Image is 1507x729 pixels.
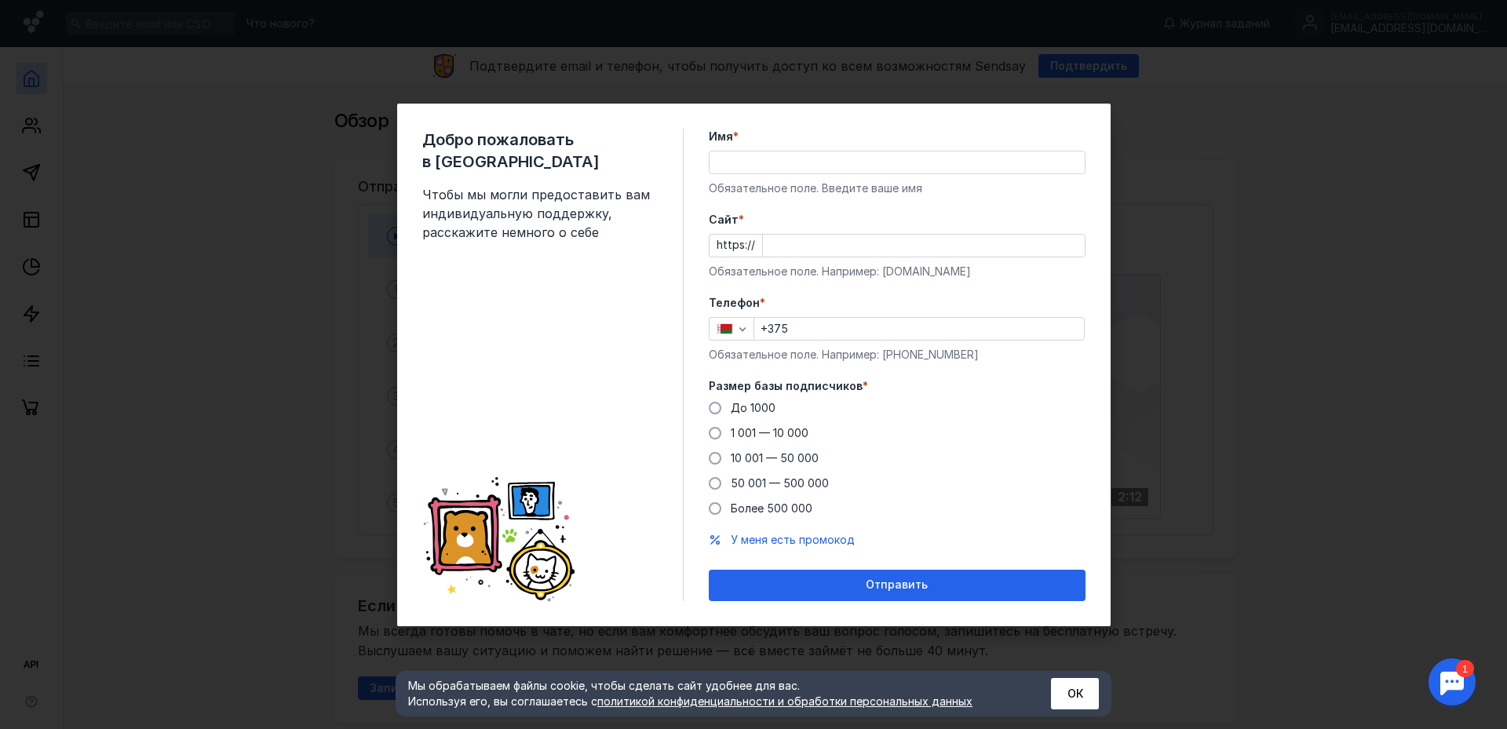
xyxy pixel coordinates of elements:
div: Обязательное поле. Например: [PHONE_NUMBER] [709,347,1086,363]
span: Имя [709,129,733,144]
span: Телефон [709,295,760,311]
div: 1 [35,9,53,27]
div: Мы обрабатываем файлы cookie, чтобы сделать сайт удобнее для вас. Используя его, вы соглашаетесь c [408,678,1013,709]
span: Отправить [866,578,928,592]
span: Размер базы подписчиков [709,378,863,394]
span: Добро пожаловать в [GEOGRAPHIC_DATA] [422,129,658,173]
span: 50 001 — 500 000 [731,476,829,490]
button: У меня есть промокод [731,532,855,548]
button: ОК [1051,678,1099,709]
span: 10 001 — 50 000 [731,451,819,465]
span: У меня есть промокод [731,533,855,546]
div: Обязательное поле. Введите ваше имя [709,180,1086,196]
a: политикой конфиденциальности и обработки персональных данных [597,694,972,708]
div: Обязательное поле. Например: [DOMAIN_NAME] [709,264,1086,279]
span: До 1000 [731,401,775,414]
span: Более 500 000 [731,501,812,515]
span: Cайт [709,212,739,228]
span: Чтобы мы могли предоставить вам индивидуальную поддержку, расскажите немного о себе [422,185,658,242]
button: Отправить [709,570,1086,601]
span: 1 001 — 10 000 [731,426,808,439]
